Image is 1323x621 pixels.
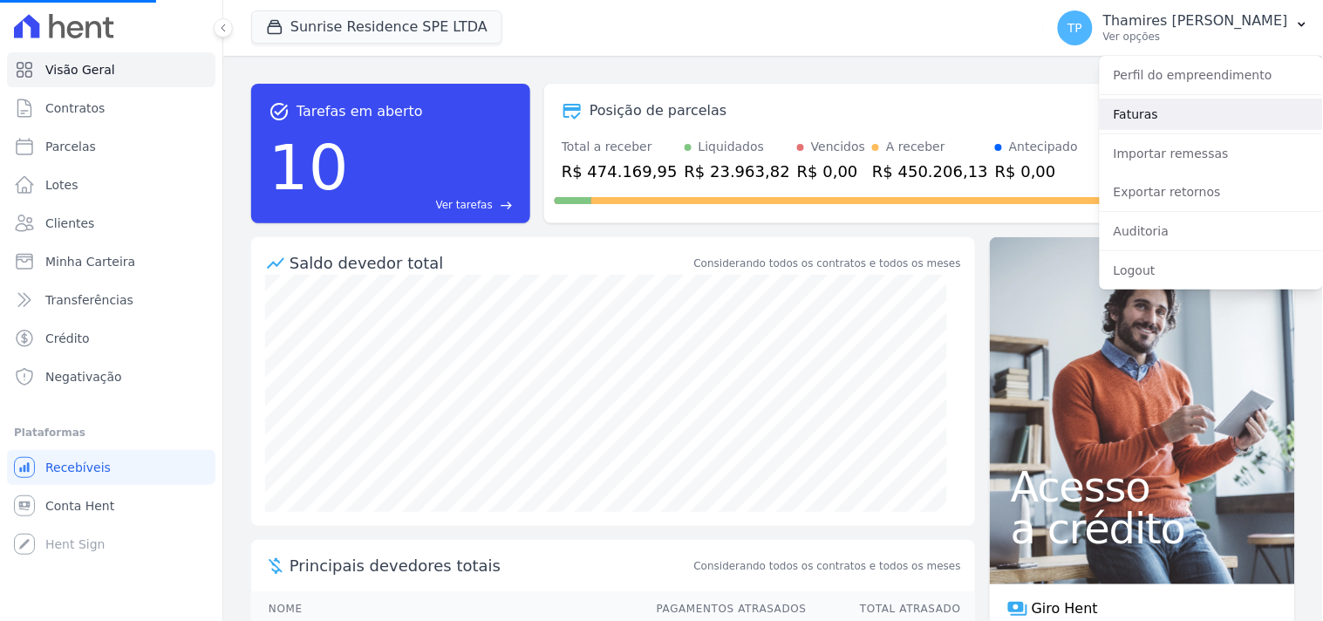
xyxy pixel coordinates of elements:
[7,244,215,279] a: Minha Carteira
[872,160,988,183] div: R$ 450.206,13
[562,138,678,156] div: Total a receber
[1044,3,1323,52] button: TP Thamires [PERSON_NAME] Ver opções
[1032,598,1098,619] span: Giro Hent
[590,100,727,121] div: Posição de parcelas
[1100,99,1323,130] a: Faturas
[1009,138,1078,156] div: Antecipado
[45,61,115,78] span: Visão Geral
[7,450,215,485] a: Recebíveis
[7,488,215,523] a: Conta Hent
[1067,22,1082,34] span: TP
[7,206,215,241] a: Clientes
[685,160,790,183] div: R$ 23.963,82
[7,167,215,202] a: Lotes
[995,160,1078,183] div: R$ 0,00
[45,253,135,270] span: Minha Carteira
[699,138,765,156] div: Liquidados
[356,197,513,213] a: Ver tarefas east
[1100,255,1323,286] a: Logout
[797,160,865,183] div: R$ 0,00
[7,283,215,317] a: Transferências
[694,558,961,574] span: Considerando todos os contratos e todos os meses
[1011,466,1274,508] span: Acesso
[290,554,691,577] span: Principais devedores totais
[1100,59,1323,91] a: Perfil do empreendimento
[562,160,678,183] div: R$ 474.169,95
[45,291,133,309] span: Transferências
[1100,215,1323,247] a: Auditoria
[1103,30,1288,44] p: Ver opções
[45,497,114,515] span: Conta Hent
[7,129,215,164] a: Parcelas
[1103,12,1288,30] p: Thamires [PERSON_NAME]
[45,459,111,476] span: Recebíveis
[269,101,290,122] span: task_alt
[1100,176,1323,208] a: Exportar retornos
[811,138,865,156] div: Vencidos
[45,368,122,386] span: Negativação
[1100,138,1323,169] a: Importar remessas
[251,10,502,44] button: Sunrise Residence SPE LTDA
[45,215,94,232] span: Clientes
[7,359,215,394] a: Negativação
[45,99,105,117] span: Contratos
[269,122,349,213] div: 10
[7,91,215,126] a: Contratos
[45,138,96,155] span: Parcelas
[7,52,215,87] a: Visão Geral
[14,422,208,443] div: Plataformas
[290,251,691,275] div: Saldo devedor total
[436,197,493,213] span: Ver tarefas
[7,321,215,356] a: Crédito
[500,199,513,212] span: east
[1011,508,1274,549] span: a crédito
[45,176,78,194] span: Lotes
[886,138,945,156] div: A receber
[694,256,961,271] div: Considerando todos os contratos e todos os meses
[297,101,423,122] span: Tarefas em aberto
[45,330,90,347] span: Crédito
